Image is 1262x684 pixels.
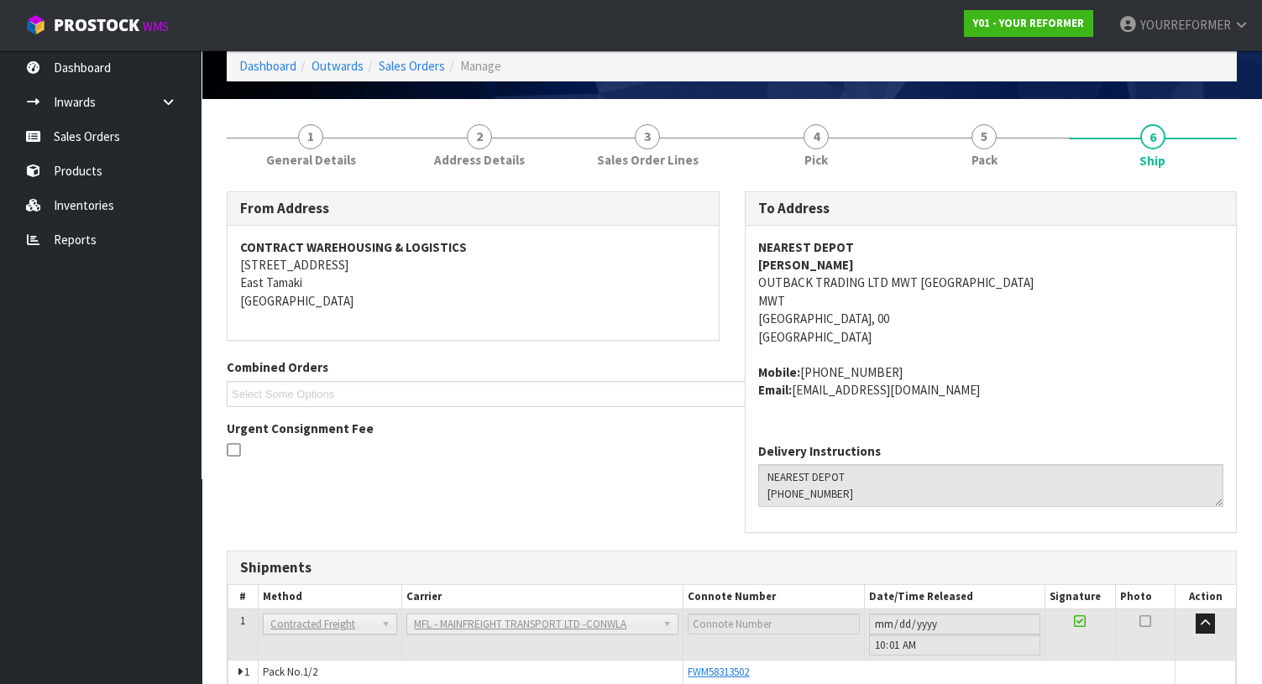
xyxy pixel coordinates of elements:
span: ProStock [54,14,139,36]
th: Action [1176,585,1236,609]
span: 2 [467,124,492,149]
h3: From Address [240,201,706,217]
strong: Y01 - YOUR REFORMER [973,16,1084,30]
span: 1 [244,665,249,679]
th: Photo [1115,585,1176,609]
span: 3 [635,124,660,149]
address: [STREET_ADDRESS] East Tamaki [GEOGRAPHIC_DATA] [240,238,706,311]
span: YOURREFORMER [1140,17,1231,33]
h3: To Address [758,201,1224,217]
span: Contracted Freight [270,614,374,634]
address: [PHONE_NUMBER] [EMAIL_ADDRESS][DOMAIN_NAME] [758,363,1224,399]
span: MFL - MAINFREIGHT TRANSPORT LTD -CONWLA [414,614,656,634]
a: Sales Orders [379,58,445,74]
th: Signature [1045,585,1115,609]
span: 1 [240,614,245,628]
a: FWM58313502 [688,665,749,679]
span: 4 [804,124,829,149]
th: # [228,585,259,609]
a: Outwards [312,58,364,74]
th: Carrier [402,585,683,609]
span: Ship [1139,152,1165,170]
strong: CONTRACT WAREHOUSING & LOGISTICS [240,239,467,255]
strong: [PERSON_NAME] [758,257,854,273]
label: Urgent Consignment Fee [227,420,374,437]
a: Dashboard [239,58,296,74]
strong: email [758,382,792,398]
span: Address Details [434,151,525,169]
strong: mobile [758,364,800,380]
span: Pick [804,151,828,169]
label: Delivery Instructions [758,442,881,460]
span: 5 [971,124,997,149]
strong: NEAREST DEPOT [758,239,854,255]
th: Method [258,585,401,609]
span: 1 [298,124,323,149]
h3: Shipments [240,560,1223,576]
img: cube-alt.png [25,14,46,35]
address: OUTBACK TRADING LTD MWT [GEOGRAPHIC_DATA] MWT [GEOGRAPHIC_DATA], 00 [GEOGRAPHIC_DATA] [758,238,1224,347]
span: Manage [460,58,501,74]
span: Pack [971,151,998,169]
span: 6 [1140,124,1165,149]
small: WMS [143,18,169,34]
span: 1/2 [303,665,317,679]
th: Date/Time Released [864,585,1045,609]
input: Connote Number [688,614,859,634]
th: Connote Number [683,585,864,609]
span: General Details [266,151,356,169]
span: Sales Order Lines [597,151,699,169]
label: Combined Orders [227,358,328,376]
